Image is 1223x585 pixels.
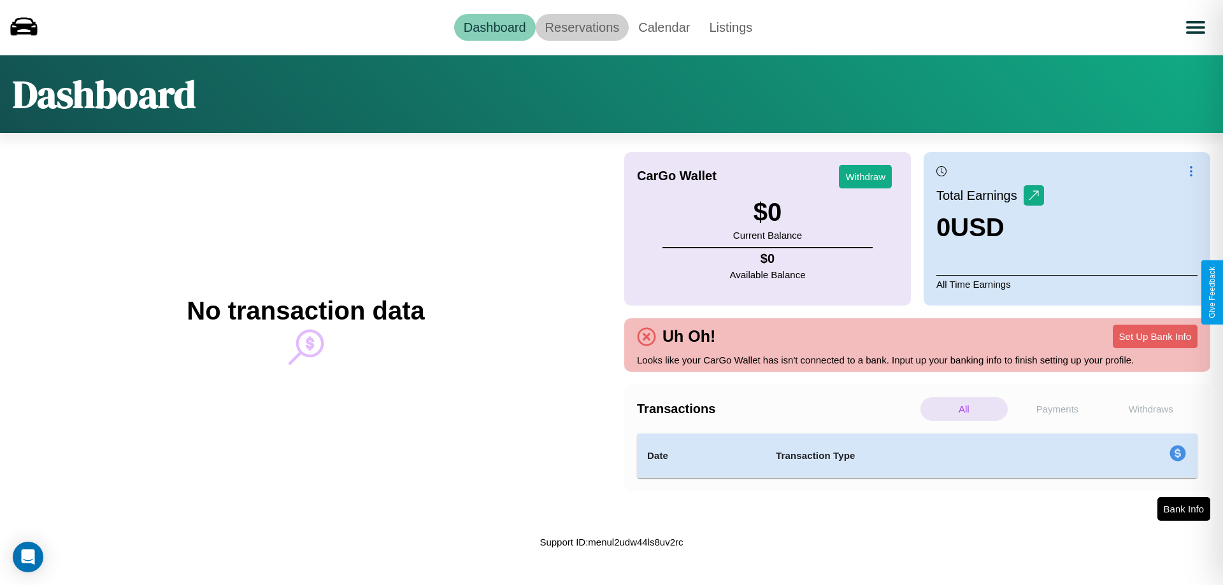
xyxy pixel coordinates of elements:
h1: Dashboard [13,68,196,120]
h4: Transaction Type [776,448,1065,463]
p: Withdraws [1107,397,1194,421]
a: Listings [699,14,762,41]
button: Set Up Bank Info [1113,325,1198,348]
p: Total Earnings [936,184,1024,207]
h3: $ 0 [733,198,802,227]
p: Looks like your CarGo Wallet has isn't connected to a bank. Input up your banking info to finish ... [637,351,1198,369]
h4: Date [647,448,755,463]
div: Give Feedback [1208,267,1217,318]
a: Calendar [629,14,699,41]
button: Open menu [1178,10,1213,45]
h4: $ 0 [730,251,806,266]
div: Open Intercom Messenger [13,542,43,572]
h3: 0 USD [936,213,1044,242]
h2: No transaction data [187,297,424,325]
p: Support ID: menul2udw44ls8uv2rc [540,533,683,551]
p: Payments [1014,397,1101,421]
table: simple table [637,433,1198,478]
p: All Time Earnings [936,275,1198,293]
h4: Transactions [637,402,917,416]
h4: CarGo Wallet [637,169,717,183]
p: Available Balance [730,266,806,283]
p: All [920,397,1008,421]
h4: Uh Oh! [656,327,722,346]
button: Bank Info [1157,497,1210,521]
button: Withdraw [839,165,892,188]
p: Current Balance [733,227,802,244]
a: Reservations [536,14,629,41]
a: Dashboard [454,14,536,41]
